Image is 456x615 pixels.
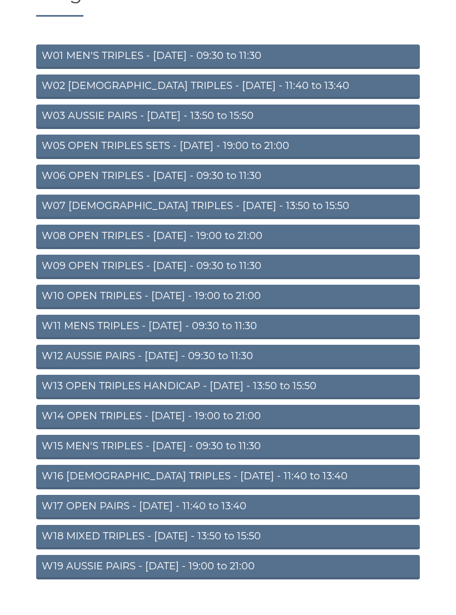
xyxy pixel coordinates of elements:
a: W10 OPEN TRIPLES - [DATE] - 19:00 to 21:00 [36,285,420,309]
a: W16 [DEMOGRAPHIC_DATA] TRIPLES - [DATE] - 11:40 to 13:40 [36,465,420,489]
a: W12 AUSSIE PAIRS - [DATE] - 09:30 to 11:30 [36,345,420,369]
a: W13 OPEN TRIPLES HANDICAP - [DATE] - 13:50 to 15:50 [36,375,420,399]
a: W02 [DEMOGRAPHIC_DATA] TRIPLES - [DATE] - 11:40 to 13:40 [36,75,420,99]
a: W07 [DEMOGRAPHIC_DATA] TRIPLES - [DATE] - 13:50 to 15:50 [36,195,420,219]
a: W11 MENS TRIPLES - [DATE] - 09:30 to 11:30 [36,315,420,339]
a: W05 OPEN TRIPLES SETS - [DATE] - 19:00 to 21:00 [36,135,420,159]
a: W15 MEN'S TRIPLES - [DATE] - 09:30 to 11:30 [36,435,420,459]
a: W08 OPEN TRIPLES - [DATE] - 19:00 to 21:00 [36,225,420,249]
a: W03 AUSSIE PAIRS - [DATE] - 13:50 to 15:50 [36,105,420,129]
a: W09 OPEN TRIPLES - [DATE] - 09:30 to 11:30 [36,255,420,279]
a: W18 MIXED TRIPLES - [DATE] - 13:50 to 15:50 [36,525,420,549]
a: W06 OPEN TRIPLES - [DATE] - 09:30 to 11:30 [36,165,420,189]
a: W17 OPEN PAIRS - [DATE] - 11:40 to 13:40 [36,495,420,519]
a: W01 MEN'S TRIPLES - [DATE] - 09:30 to 11:30 [36,44,420,69]
a: W19 AUSSIE PAIRS - [DATE] - 19:00 to 21:00 [36,555,420,579]
a: W14 OPEN TRIPLES - [DATE] - 19:00 to 21:00 [36,405,420,429]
